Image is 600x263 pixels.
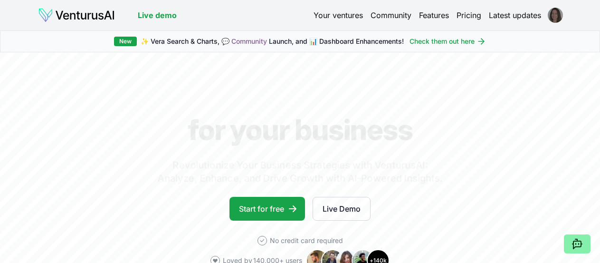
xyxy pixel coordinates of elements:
a: Your ventures [314,10,363,21]
a: Live demo [138,10,177,21]
a: Start for free [229,197,305,221]
a: Latest updates [489,10,541,21]
img: logo [38,8,115,23]
a: Community [231,37,267,45]
span: ✨ Vera Search & Charts, 💬 Launch, and 📊 Dashboard Enhancements! [141,37,404,46]
a: Features [419,10,449,21]
a: Live Demo [313,197,371,221]
a: Pricing [457,10,481,21]
a: Community [371,10,411,21]
div: New [114,37,137,46]
a: Check them out here [410,37,486,46]
img: ACg8ocK-XCmmSvNStoIka2Sn91QHf9edtfegkOqkxrWXtnXgFC8MGNiT=s96-c [548,8,563,23]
